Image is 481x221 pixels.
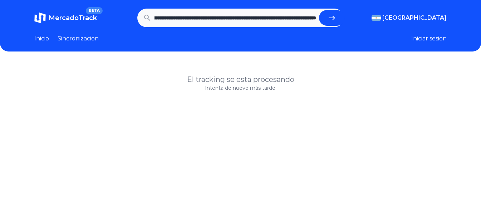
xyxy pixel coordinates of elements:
span: BETA [86,7,103,14]
span: MercadoTrack [49,14,97,22]
button: [GEOGRAPHIC_DATA] [372,14,447,22]
img: MercadoTrack [34,12,46,24]
p: Intenta de nuevo más tarde. [34,84,447,92]
img: Argentina [372,15,381,21]
a: Inicio [34,34,49,43]
a: Sincronizacion [58,34,99,43]
h1: El tracking se esta procesando [34,74,447,84]
span: [GEOGRAPHIC_DATA] [382,14,447,22]
a: MercadoTrackBETA [34,12,97,24]
button: Iniciar sesion [411,34,447,43]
